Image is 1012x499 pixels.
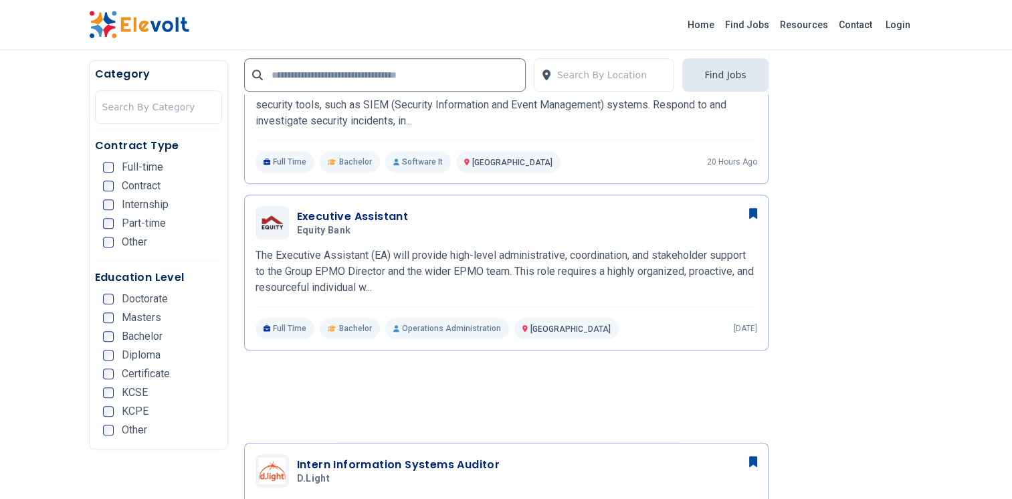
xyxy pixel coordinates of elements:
h5: Contract Type [95,138,222,154]
h3: Executive Assistant [297,209,409,225]
p: 20 hours ago [707,157,757,167]
input: KCSE [103,387,114,398]
iframe: Advertisement [785,60,924,462]
span: KCSE [122,387,148,398]
p: Full Time [256,151,315,173]
p: Operations Administration [385,318,509,339]
span: Doctorate [122,294,168,304]
span: Diploma [122,350,161,361]
a: Find Jobs [720,14,775,35]
input: Other [103,425,114,435]
input: Full-time [103,162,114,173]
p: Principle Accountabilities Monitor and analyze security events and alerts generated by the compan... [256,81,757,129]
span: Other [122,425,147,435]
span: Bachelor [339,323,372,334]
a: Login [878,11,918,38]
span: Equity Bank [297,225,351,237]
input: Certificate [103,369,114,379]
span: [GEOGRAPHIC_DATA] [472,158,552,167]
img: Equity Bank [259,213,286,232]
p: Full Time [256,318,315,339]
p: [DATE] [734,323,757,334]
span: d.light [297,473,330,485]
h3: Intern Information Systems Auditor [297,457,500,473]
input: Internship [103,199,114,210]
span: KCPE [122,406,148,417]
span: Bachelor [339,157,372,167]
iframe: Chat Widget [945,435,1012,499]
a: Home [682,14,720,35]
a: Contact [833,14,878,35]
button: Find Jobs [682,58,768,92]
span: Masters [122,312,161,323]
span: Certificate [122,369,170,379]
span: Contract [122,181,161,191]
span: Part-time [122,218,166,229]
span: Bachelor [122,331,163,342]
a: Resources [775,14,833,35]
input: Masters [103,312,114,323]
input: KCPE [103,406,114,417]
span: Other [122,237,147,247]
h5: Category [95,66,222,82]
a: HF GroupSecurity Operations Centre AnalystHF GroupPrinciple Accountabilities Monitor and analyze ... [256,39,757,173]
img: d.light [259,458,286,484]
span: [GEOGRAPHIC_DATA] [530,324,611,334]
p: The Executive Assistant (EA) will provide high-level administrative, coordination, and stakeholde... [256,247,757,296]
input: Doctorate [103,294,114,304]
iframe: Advertisement [244,372,769,432]
p: Software It [385,151,451,173]
input: Diploma [103,350,114,361]
a: Equity BankExecutive AssistantEquity BankThe Executive Assistant (EA) will provide high-level adm... [256,206,757,339]
img: Elevolt [89,11,189,39]
input: Other [103,237,114,247]
input: Part-time [103,218,114,229]
h5: Education Level [95,270,222,286]
span: Full-time [122,162,163,173]
input: Contract [103,181,114,191]
input: Bachelor [103,331,114,342]
span: Internship [122,199,169,210]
